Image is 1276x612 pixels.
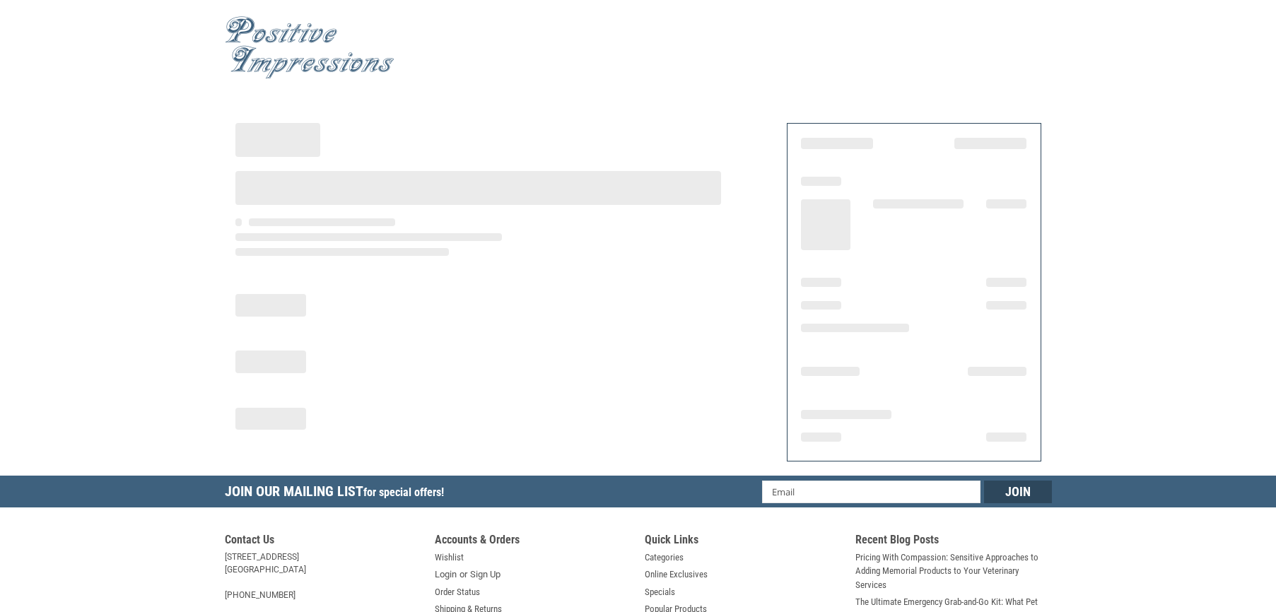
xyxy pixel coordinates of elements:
[762,481,981,503] input: Email
[645,551,684,565] a: Categories
[855,533,1052,551] h5: Recent Blog Posts
[363,486,444,499] span: for special offers!
[225,476,451,512] h5: Join Our Mailing List
[984,481,1052,503] input: Join
[225,551,421,601] address: [STREET_ADDRESS] [GEOGRAPHIC_DATA] [PHONE_NUMBER]
[435,551,464,565] a: Wishlist
[435,585,480,599] a: Order Status
[645,585,675,599] a: Specials
[855,551,1052,592] a: Pricing With Compassion: Sensitive Approaches to Adding Memorial Products to Your Veterinary Serv...
[470,567,501,582] a: Sign Up
[435,533,631,551] h5: Accounts & Orders
[435,567,457,582] a: Login
[645,533,841,551] h5: Quick Links
[451,567,476,582] span: or
[225,16,394,79] img: Positive Impressions
[225,533,421,551] h5: Contact Us
[645,567,708,582] a: Online Exclusives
